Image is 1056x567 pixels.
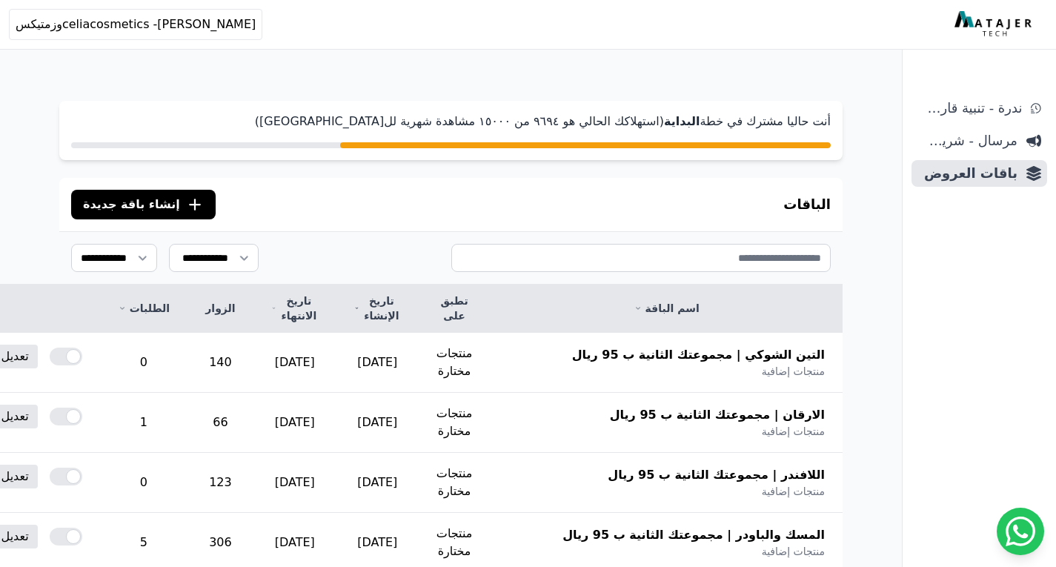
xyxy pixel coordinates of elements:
[187,285,253,333] th: الزوار
[83,196,180,213] span: إنشاء باقة جديدة
[271,294,319,323] a: تاريخ الانتهاء
[917,98,1022,119] span: ندرة - تنبية قارب علي النفاذ
[419,453,491,513] td: منتجات مختارة
[253,393,336,453] td: [DATE]
[508,301,825,316] a: اسم الباقة
[917,163,1017,184] span: باقات العروض
[954,11,1035,38] img: MatajerTech Logo
[610,406,825,424] span: الارقان | مجموعتك الثانية ب 95 ريال
[783,194,831,215] h3: الباقات
[762,364,825,379] span: منتجات إضافية
[253,453,336,513] td: [DATE]
[562,526,825,544] span: المسك والباودر | مجموعتك الثانية ب 95 ريال
[336,453,419,513] td: [DATE]
[664,114,700,128] strong: البداية
[187,453,253,513] td: 123
[608,466,825,484] span: اللافندر | مجموعتك الثانية ب 95 ريال
[336,393,419,453] td: [DATE]
[336,333,419,393] td: [DATE]
[419,333,491,393] td: منتجات مختارة
[100,333,187,393] td: 0
[16,16,256,33] span: celiacosmetics -[PERSON_NAME]وزمتيكس
[762,424,825,439] span: منتجات إضافية
[762,484,825,499] span: منتجات إضافية
[9,9,262,40] button: celiacosmetics -[PERSON_NAME]وزمتيكس
[71,113,831,130] p: أنت حاليا مشترك في خطة (استهلاكك الحالي هو ٩٦٩٤ من ١٥۰۰۰ مشاهدة شهرية لل[GEOGRAPHIC_DATA])
[419,393,491,453] td: منتجات مختارة
[917,130,1017,151] span: مرسال - شريط دعاية
[187,393,253,453] td: 66
[187,333,253,393] td: 140
[354,294,401,323] a: تاريخ الإنشاء
[253,333,336,393] td: [DATE]
[100,393,187,453] td: 1
[762,544,825,559] span: منتجات إضافية
[71,190,216,219] button: إنشاء باقة جديدة
[419,285,491,333] th: تطبق على
[572,346,825,364] span: التين الشوكي | مجموعتك الثانية ب 95 ريال
[118,301,170,316] a: الطلبات
[100,453,187,513] td: 0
